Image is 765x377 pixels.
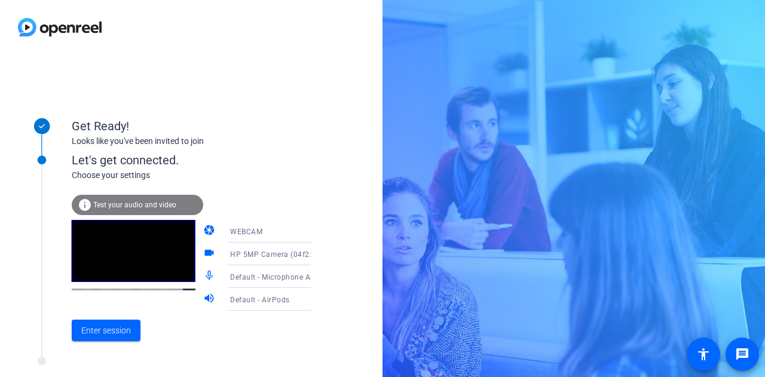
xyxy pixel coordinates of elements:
[78,198,92,212] mat-icon: info
[230,272,527,281] span: Default - Microphone Array (Intel® Smart Sound Technology for Digital Microphones)
[203,224,218,238] mat-icon: camera
[72,135,311,148] div: Looks like you've been invited to join
[203,247,218,261] mat-icon: videocam
[203,269,218,284] mat-icon: mic_none
[696,347,711,361] mat-icon: accessibility
[93,201,176,209] span: Test your audio and video
[203,292,218,306] mat-icon: volume_up
[72,117,311,135] div: Get Ready!
[230,228,262,236] span: WEBCAM
[72,169,335,182] div: Choose your settings
[230,249,332,259] span: HP 5MP Camera (04f2:b738)
[735,347,749,361] mat-icon: message
[230,296,290,304] span: Default - AirPods
[72,151,335,169] div: Let's get connected.
[72,320,140,341] button: Enter session
[81,324,131,337] span: Enter session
